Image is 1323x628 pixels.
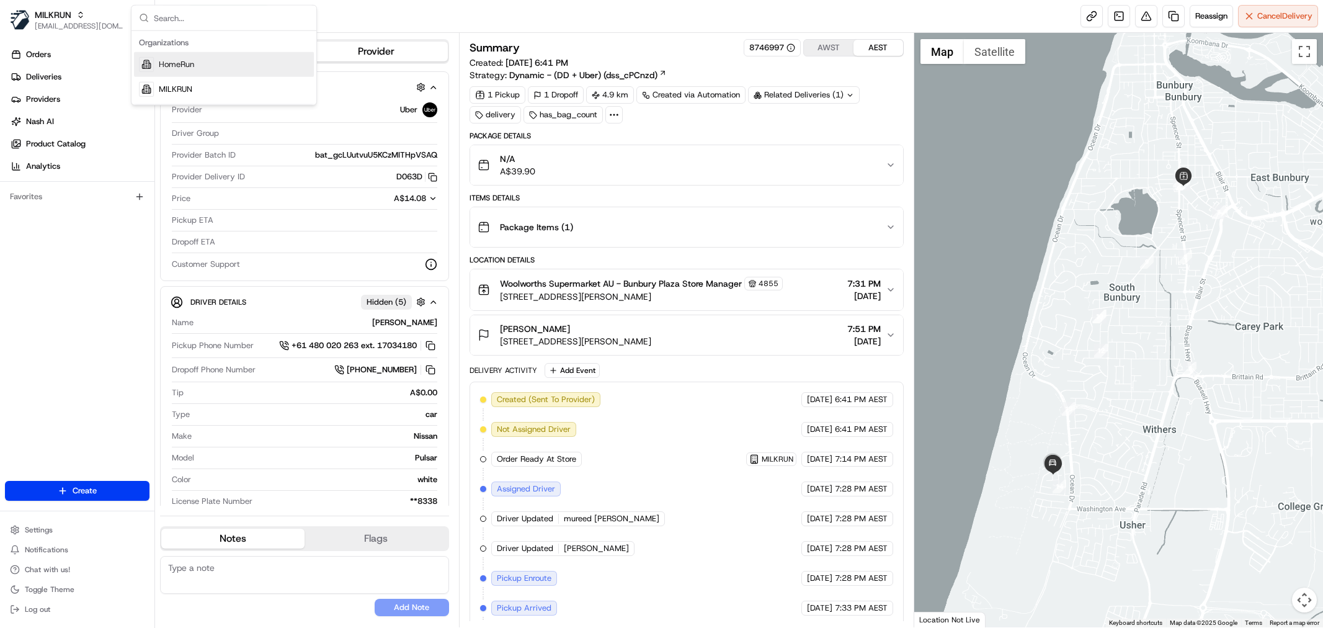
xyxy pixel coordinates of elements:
[5,45,154,65] a: Orders
[807,603,832,614] span: [DATE]
[917,611,958,627] img: Google
[749,42,795,53] div: 8746997
[470,42,520,53] h3: Summary
[5,187,149,207] div: Favorites
[497,424,571,435] span: Not Assigned Driver
[279,339,437,352] button: +61 480 020 263 ext. 17034180
[5,89,154,109] a: Providers
[470,366,537,375] div: Delivery Activity
[914,612,986,627] div: Location Not Live
[172,496,252,507] span: License Plate Number
[172,452,194,464] span: Model
[5,134,154,154] a: Product Catalog
[422,102,437,117] img: uber-new-logo.jpeg
[497,573,551,584] span: Pickup Enroute
[1292,588,1317,612] button: Map camera controls
[172,259,240,270] span: Customer Support
[172,104,202,115] span: Provider
[1292,39,1317,64] button: Toggle fullscreen view
[1183,362,1196,375] div: 1
[545,363,600,378] button: Add Event
[804,40,853,56] button: AWST
[199,452,437,464] div: Pulsar
[497,603,551,614] span: Pickup Arrived
[26,116,54,127] span: Nash AI
[564,543,629,554] span: [PERSON_NAME]
[1062,402,1076,416] div: 13
[26,94,60,105] span: Providers
[172,236,215,248] span: Dropoff ETA
[807,513,832,524] span: [DATE]
[1173,174,1187,187] div: 8
[528,86,584,104] div: 1 Dropoff
[500,290,783,303] span: [STREET_ADDRESS][PERSON_NAME]
[5,601,149,618] button: Log out
[807,573,832,584] span: [DATE]
[470,193,904,203] div: Items Details
[847,335,881,348] span: [DATE]
[197,431,437,442] div: Nissan
[134,34,314,52] div: Organizations
[5,561,149,578] button: Chat with us!
[172,340,254,351] span: Pickup Phone Number
[470,131,904,141] div: Package Details
[10,10,30,30] img: MILKRUN
[394,193,426,204] span: A$14.08
[807,483,832,495] span: [DATE]
[470,207,903,247] button: Package Items (1)
[470,106,521,123] div: delivery
[500,221,573,233] span: Package Items ( 1 )
[154,6,309,30] input: Search...
[1178,250,1192,264] div: 2
[159,84,192,95] span: MILKRUN
[25,585,74,594] span: Toggle Theme
[470,255,904,265] div: Location Details
[26,49,51,60] span: Orders
[509,69,657,81] span: Dynamic - (DD + Uber) (dss_cPCnzd)
[1190,5,1233,27] button: Reassign
[470,145,903,185] button: N/AA$39.90
[400,104,417,115] span: Uber
[807,424,832,435] span: [DATE]
[523,106,603,123] div: has_bag_count
[1257,11,1312,22] span: Cancel Delivery
[35,21,123,31] button: [EMAIL_ADDRESS][DOMAIN_NAME]
[847,277,881,290] span: 7:31 PM
[25,525,53,535] span: Settings
[497,454,576,465] span: Order Ready At Store
[470,56,568,69] span: Created:
[500,335,651,348] span: [STREET_ADDRESS][PERSON_NAME]
[5,5,128,35] button: MILKRUNMILKRUN[EMAIL_ADDRESS][DOMAIN_NAME]
[292,340,417,351] span: +61 480 020 263 ext. 17034180
[26,138,86,150] span: Product Catalog
[396,171,437,182] button: D063D
[5,521,149,539] button: Settings
[1053,480,1066,493] div: 14
[5,581,149,598] button: Toggle Theme
[835,513,888,524] span: 7:28 PM AEST
[172,474,191,485] span: Color
[334,363,437,377] a: [PHONE_NUMBER]
[361,294,429,310] button: Hidden (5)
[347,364,417,375] span: [PHONE_NUMBER]
[1094,344,1108,357] div: 12
[35,9,71,21] span: MILKRUN
[26,71,61,83] span: Deliveries
[497,543,553,554] span: Driver Updated
[1170,619,1237,626] span: Map data ©2025 Google
[847,290,881,302] span: [DATE]
[853,40,903,56] button: AEST
[172,364,256,375] span: Dropoff Phone Number
[161,529,305,549] button: Notes
[506,57,568,68] span: [DATE] 6:41 PM
[497,483,555,495] span: Assigned Driver
[636,86,746,104] div: Created via Automation
[835,483,888,495] span: 7:28 PM AEST
[26,161,60,172] span: Analytics
[196,474,437,485] div: white
[25,565,70,575] span: Chat with us!
[497,394,595,405] span: Created (Sent To Provider)
[5,541,149,558] button: Notifications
